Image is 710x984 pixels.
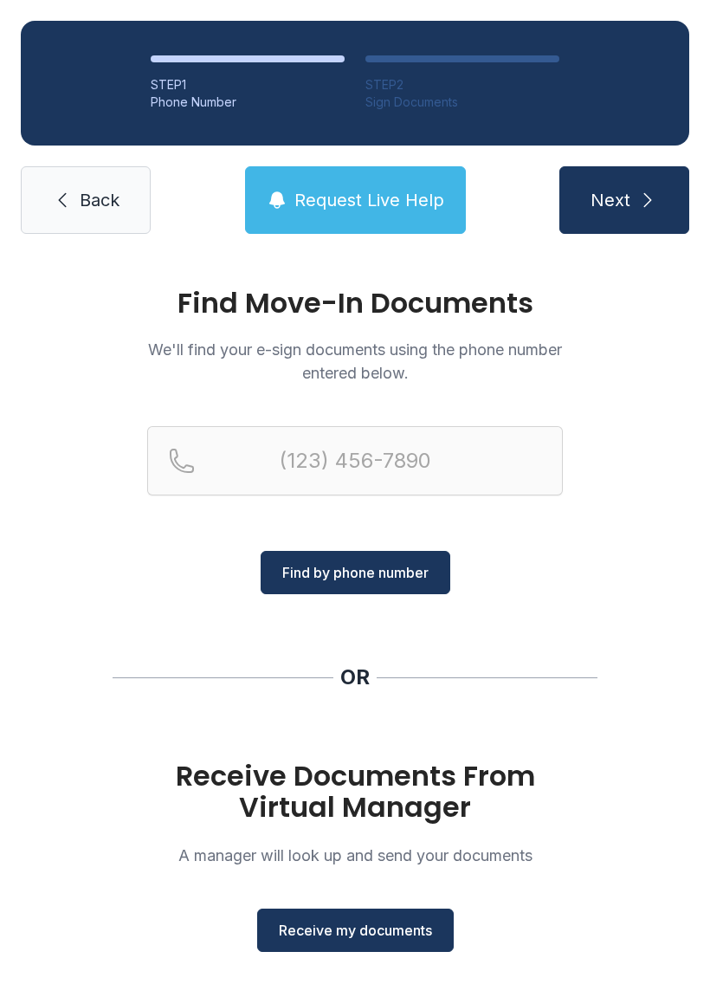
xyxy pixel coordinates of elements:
[147,426,563,495] input: Reservation phone number
[147,761,563,823] h1: Receive Documents From Virtual Manager
[147,289,563,317] h1: Find Move-In Documents
[147,338,563,385] p: We'll find your e-sign documents using the phone number entered below.
[151,94,345,111] div: Phone Number
[340,664,370,691] div: OR
[294,188,444,212] span: Request Live Help
[147,844,563,867] p: A manager will look up and send your documents
[365,76,559,94] div: STEP 2
[365,94,559,111] div: Sign Documents
[279,920,432,941] span: Receive my documents
[80,188,119,212] span: Back
[282,562,429,583] span: Find by phone number
[591,188,630,212] span: Next
[151,76,345,94] div: STEP 1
